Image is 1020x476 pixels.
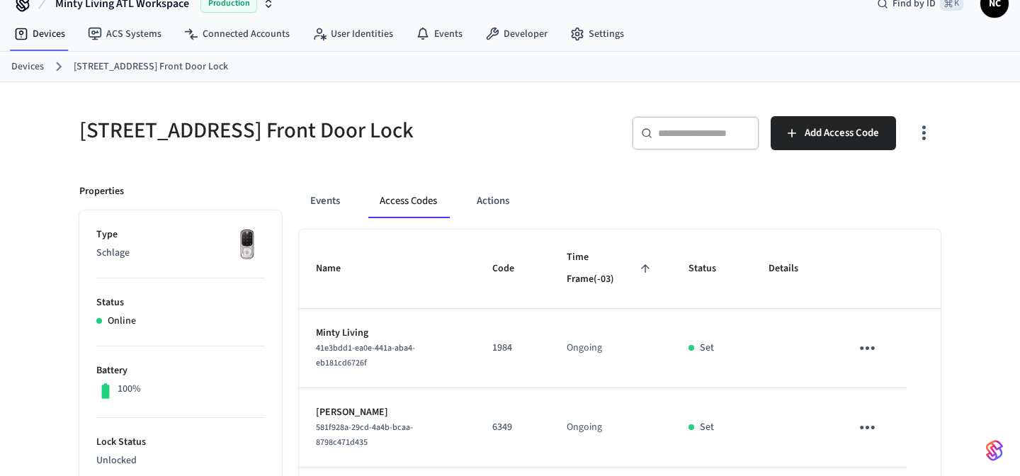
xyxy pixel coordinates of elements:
[769,258,817,280] span: Details
[96,453,265,468] p: Unlocked
[550,388,671,467] td: Ongoing
[688,258,735,280] span: Status
[11,59,44,74] a: Devices
[76,21,173,47] a: ACS Systems
[96,295,265,310] p: Status
[805,124,879,142] span: Add Access Code
[316,326,458,341] p: Minty Living
[299,184,351,218] button: Events
[96,435,265,450] p: Lock Status
[299,184,941,218] div: ant example
[96,227,265,242] p: Type
[465,184,521,218] button: Actions
[229,227,265,263] img: Yale Assure Touchscreen Wifi Smart Lock, Satin Nickel, Front
[700,341,714,356] p: Set
[96,363,265,378] p: Battery
[492,258,533,280] span: Code
[567,246,654,291] span: Time Frame(-03)
[3,21,76,47] a: Devices
[771,116,896,150] button: Add Access Code
[173,21,301,47] a: Connected Accounts
[316,342,415,369] span: 41e3bdd1-ea0e-441a-aba4-eb181cd6726f
[79,184,124,199] p: Properties
[118,382,141,397] p: 100%
[96,246,265,261] p: Schlage
[108,314,136,329] p: Online
[74,59,228,74] a: [STREET_ADDRESS] Front Door Lock
[474,21,559,47] a: Developer
[301,21,404,47] a: User Identities
[404,21,474,47] a: Events
[79,116,501,145] h5: [STREET_ADDRESS] Front Door Lock
[368,184,448,218] button: Access Codes
[986,439,1003,462] img: SeamLogoGradient.69752ec5.svg
[492,420,533,435] p: 6349
[550,309,671,388] td: Ongoing
[700,420,714,435] p: Set
[316,405,458,420] p: [PERSON_NAME]
[492,341,533,356] p: 1984
[316,421,413,448] span: 581f928a-29cd-4a4b-bcaa-8798c471d435
[559,21,635,47] a: Settings
[316,258,359,280] span: Name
